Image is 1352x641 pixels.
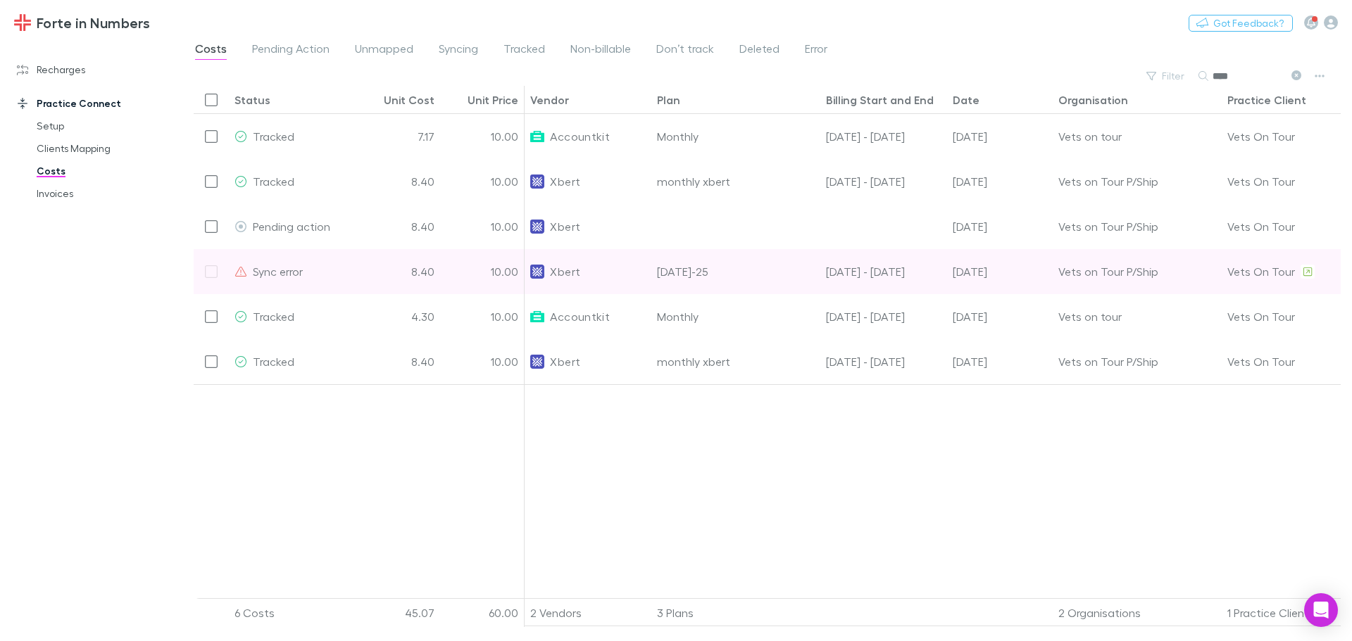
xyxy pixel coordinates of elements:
div: Vets on Tour P/Ship [1058,204,1216,248]
div: Vets on Tour P/Ship [1058,249,1216,293]
div: Unit Cost [384,93,434,107]
span: Tracked [253,129,294,143]
div: Monthly [651,114,820,159]
div: 8.40 [356,249,440,294]
div: 01 May - 31 May 25 [820,339,947,384]
span: Pending Action [252,42,330,60]
span: Non-billable [570,42,631,60]
span: Accountkit [550,114,610,158]
span: Xbert [550,159,580,203]
a: Costs [23,160,190,182]
div: Vets on tour [1058,294,1216,338]
div: Monthly [651,294,820,339]
div: 10 Jun 2025 [947,294,1053,339]
div: Open Intercom Messenger [1304,593,1338,627]
div: Date [953,93,979,107]
span: Unmapped [355,42,413,60]
div: monthly xbert [651,159,820,204]
span: Syncing [439,42,478,60]
div: 10.00 [440,114,525,159]
div: Vets On Tour [1227,114,1295,158]
button: Filter [1139,68,1193,84]
div: Vets On Tour [1227,339,1295,383]
div: 30 Apr 2025 [947,339,1053,384]
span: Tracked [253,174,294,188]
button: Got Feedback? [1189,15,1293,32]
a: Forte in Numbers [6,6,158,39]
img: Xbert's Logo [530,265,544,279]
span: Tracked [503,42,545,60]
div: Practice Client [1227,93,1306,107]
span: Error [805,42,827,60]
div: [DATE]-25 [651,249,820,294]
div: 19 Jun 2025 [947,249,1053,294]
div: Status [234,93,270,107]
div: Vets on Tour P/Ship [1058,339,1216,383]
div: 30 Apr 2025 [947,204,1053,249]
div: 10.00 [440,159,525,204]
div: 01 May - 31 May 25 [820,114,947,159]
div: 8.40 [356,339,440,384]
img: Xbert's Logo [530,174,544,189]
a: Clients Mapping [23,137,190,160]
div: 01 Jun - 30 Jun 25 [820,294,947,339]
div: 10.00 [440,339,525,384]
span: Tracked [253,310,294,323]
div: Vets on tour [1058,114,1216,158]
div: 10.00 [440,204,525,249]
a: Invoices [23,182,190,205]
div: 01 May - 31 May 25 [820,159,947,204]
img: Accountkit's Logo [530,310,544,324]
div: Vets on Tour P/Ship [1058,159,1216,203]
span: Deleted [739,42,780,60]
span: Xbert [550,249,580,293]
div: 10.00 [440,294,525,339]
div: 4.30 [356,294,440,339]
div: Search [1213,68,1283,84]
div: Vets On Tour [1227,294,1295,338]
a: Recharges [3,58,190,81]
a: Setup [23,115,190,137]
div: 6 Costs [229,599,356,627]
a: Practice Connect [3,92,190,115]
div: Vets On Tour [1227,159,1295,203]
img: Xbert's Logo [530,355,544,369]
div: Vendor [530,93,569,107]
div: Billing Start and End [826,93,934,107]
div: Plan [657,93,680,107]
div: 8.40 [356,159,440,204]
div: 1 Practice Client [1222,599,1348,627]
img: Forte in Numbers's Logo [14,14,31,31]
div: 30 May 2025 [947,159,1053,204]
span: Tracked [253,355,294,368]
div: Vets On Tour [1227,249,1295,293]
span: Xbert [550,339,580,383]
div: 09 May 2025 [947,114,1053,159]
img: Xbert's Logo [530,220,544,234]
span: Costs [195,42,227,60]
span: Xbert [550,204,580,248]
span: Don’t track [656,42,714,60]
div: Vets On Tour [1227,204,1295,248]
img: Accountkit's Logo [530,129,544,144]
div: 10.00 [440,249,525,294]
h3: Forte in Numbers [37,14,150,31]
div: 2 Vendors [525,599,651,627]
div: 3 Plans [651,599,820,627]
div: Organisation [1058,93,1128,107]
div: Unit Price [468,93,518,107]
span: Sync error [253,265,303,278]
div: 20 Jun - 20 Jul 25 [820,249,947,294]
div: 2 Organisations [1053,599,1222,627]
div: 60.00 [440,599,525,627]
div: 7.17 [356,114,440,159]
span: Accountkit [550,294,610,338]
div: 8.40 [356,204,440,249]
div: monthly xbert [651,339,820,384]
span: Pending action [253,220,330,233]
div: 45.07 [356,599,440,627]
